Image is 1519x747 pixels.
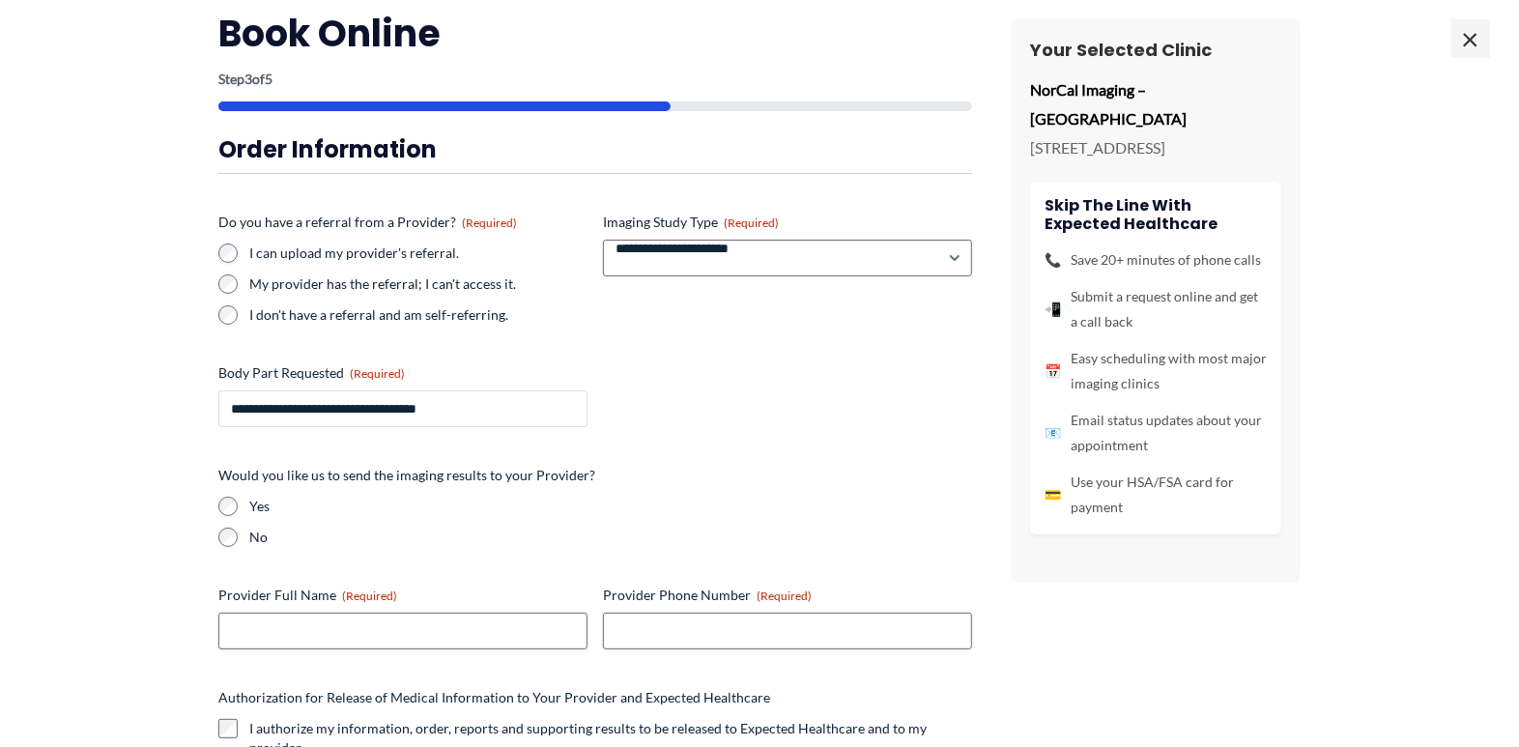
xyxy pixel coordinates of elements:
[724,215,779,230] span: (Required)
[218,363,588,383] label: Body Part Requested
[265,71,272,87] span: 5
[218,72,972,86] p: Step of
[1045,346,1267,396] li: Easy scheduling with most major imaging clinics
[603,586,972,605] label: Provider Phone Number
[603,213,972,232] label: Imaging Study Type
[1451,19,1490,58] span: ×
[1030,75,1281,132] p: NorCal Imaging – [GEOGRAPHIC_DATA]
[1045,284,1267,334] li: Submit a request online and get a call back
[244,71,252,87] span: 3
[218,213,517,232] legend: Do you have a referral from a Provider?
[1045,196,1267,233] h4: Skip the line with Expected Healthcare
[218,10,972,57] h2: Book Online
[1045,420,1061,445] span: 📧
[218,466,595,485] legend: Would you like us to send the imaging results to your Provider?
[350,366,405,381] span: (Required)
[1045,359,1061,384] span: 📅
[249,244,588,263] label: I can upload my provider's referral.
[218,688,770,707] legend: Authorization for Release of Medical Information to Your Provider and Expected Healthcare
[1030,133,1281,162] p: [STREET_ADDRESS]
[249,497,972,516] label: Yes
[1045,482,1061,507] span: 💳
[462,215,517,230] span: (Required)
[1045,470,1267,520] li: Use your HSA/FSA card for payment
[218,586,588,605] label: Provider Full Name
[218,134,972,164] h3: Order Information
[1045,247,1061,273] span: 📞
[249,528,972,547] label: No
[1045,408,1267,458] li: Email status updates about your appointment
[1045,297,1061,322] span: 📲
[1030,39,1281,61] h3: Your Selected Clinic
[757,589,812,603] span: (Required)
[249,305,588,325] label: I don't have a referral and am self-referring.
[1045,247,1267,273] li: Save 20+ minutes of phone calls
[249,274,588,294] label: My provider has the referral; I can't access it.
[342,589,397,603] span: (Required)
